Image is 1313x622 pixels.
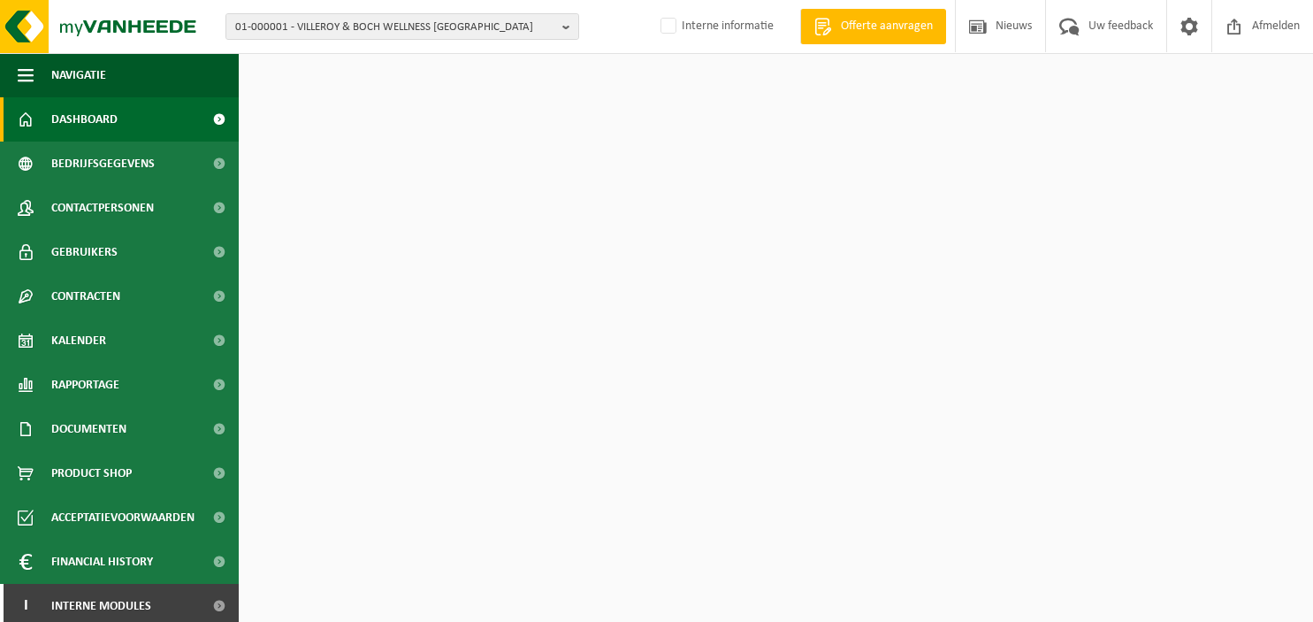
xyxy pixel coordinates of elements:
span: Acceptatievoorwaarden [51,495,195,540]
span: Contactpersonen [51,186,154,230]
span: Navigatie [51,53,106,97]
span: Product Shop [51,451,132,495]
span: Offerte aanvragen [836,18,937,35]
span: Gebruikers [51,230,118,274]
span: Kalender [51,319,106,363]
button: 01-000001 - VILLEROY & BOCH WELLNESS [GEOGRAPHIC_DATA] [225,13,579,40]
a: Offerte aanvragen [800,9,946,44]
span: Rapportage [51,363,119,407]
span: Dashboard [51,97,118,142]
label: Interne informatie [657,13,774,40]
span: Financial History [51,540,153,584]
span: Bedrijfsgegevens [51,142,155,186]
span: 01-000001 - VILLEROY & BOCH WELLNESS [GEOGRAPHIC_DATA] [235,14,555,41]
span: Documenten [51,407,126,451]
span: Contracten [51,274,120,319]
